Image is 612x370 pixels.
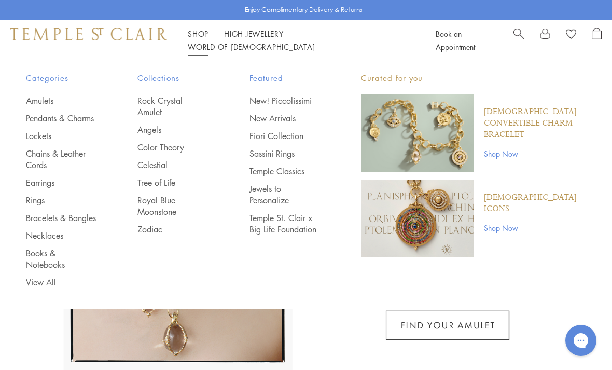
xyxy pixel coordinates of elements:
a: Angels [137,124,207,135]
a: View Wishlist [566,28,576,43]
a: Earrings [26,177,96,188]
a: ShopShop [188,29,208,39]
span: Collections [137,72,207,85]
iframe: Gorgias live chat messenger [560,321,602,360]
a: Royal Blue Moonstone [137,195,207,217]
a: [DEMOGRAPHIC_DATA] Convertible Charm Bracelet [484,106,586,141]
a: New Arrivals [249,113,319,124]
p: Curated for you [361,72,586,85]
a: Lockets [26,130,96,142]
a: Celestial [137,159,207,171]
a: Temple St. Clair x Big Life Foundation [249,212,319,235]
a: [DEMOGRAPHIC_DATA] Icons [484,192,586,215]
nav: Main navigation [188,28,412,53]
a: Tree of Life [137,177,207,188]
a: World of [DEMOGRAPHIC_DATA]World of [DEMOGRAPHIC_DATA] [188,42,315,52]
a: New! Piccolissimi [249,95,319,106]
a: Search [513,28,524,53]
p: Enjoy Complimentary Delivery & Returns [245,5,363,15]
a: Books & Notebooks [26,248,96,270]
a: Shop Now [484,148,586,159]
img: Temple St. Clair [10,28,167,40]
a: Book an Appointment [436,29,475,52]
a: Chains & Leather Cords [26,148,96,171]
a: Jewels to Personalize [249,183,319,206]
a: Shop Now [484,222,586,234]
a: Amulets [26,95,96,106]
span: Categories [26,72,96,85]
a: Necklaces [26,230,96,241]
a: Bracelets & Bangles [26,212,96,224]
a: View All [26,277,96,288]
a: Rock Crystal Amulet [137,95,207,118]
a: Pendants & Charms [26,113,96,124]
a: Open Shopping Bag [592,28,602,53]
a: Color Theory [137,142,207,153]
a: Zodiac [137,224,207,235]
a: Sassini Rings [249,148,319,159]
a: High JewelleryHigh Jewellery [224,29,284,39]
a: Temple Classics [249,166,319,177]
a: Rings [26,195,96,206]
a: Fiori Collection [249,130,319,142]
span: Featured [249,72,319,85]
